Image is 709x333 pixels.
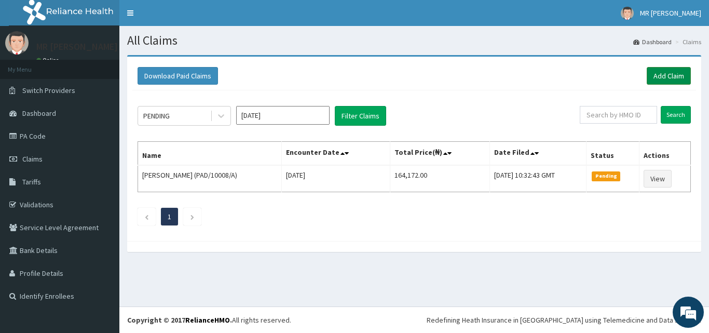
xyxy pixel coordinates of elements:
[621,7,634,20] img: User Image
[54,58,174,72] div: Chat with us now
[661,106,691,124] input: Search
[22,86,75,95] span: Switch Providers
[236,106,330,125] input: Select Month and Year
[282,165,390,192] td: [DATE]
[143,111,170,121] div: PENDING
[36,42,118,51] p: MR [PERSON_NAME]
[490,165,587,192] td: [DATE] 10:32:43 GMT
[138,165,282,192] td: [PERSON_NAME] (PAD/10008/A)
[580,106,657,124] input: Search by HMO ID
[282,142,390,166] th: Encounter Date
[144,212,149,221] a: Previous page
[5,222,198,259] textarea: Type your message and hit 'Enter'
[673,37,701,46] li: Claims
[168,212,171,221] a: Page 1 is your current page
[127,34,701,47] h1: All Claims
[170,5,195,30] div: Minimize live chat window
[335,106,386,126] button: Filter Claims
[390,142,490,166] th: Total Price(₦)
[22,109,56,118] span: Dashboard
[639,142,691,166] th: Actions
[185,315,230,325] a: RelianceHMO
[119,307,709,333] footer: All rights reserved.
[490,142,587,166] th: Date Filed
[138,142,282,166] th: Name
[644,170,672,188] a: View
[640,8,701,18] span: MR [PERSON_NAME]
[5,31,29,55] img: User Image
[427,315,701,325] div: Redefining Heath Insurance in [GEOGRAPHIC_DATA] using Telemedicine and Data Science!
[138,67,218,85] button: Download Paid Claims
[592,171,620,181] span: Pending
[587,142,639,166] th: Status
[127,315,232,325] strong: Copyright © 2017 .
[633,37,672,46] a: Dashboard
[22,154,43,164] span: Claims
[647,67,691,85] a: Add Claim
[60,100,143,205] span: We're online!
[22,177,41,187] span: Tariffs
[19,52,42,78] img: d_794563401_company_1708531726252_794563401
[36,57,61,64] a: Online
[390,165,490,192] td: 164,172.00
[190,212,195,221] a: Next page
